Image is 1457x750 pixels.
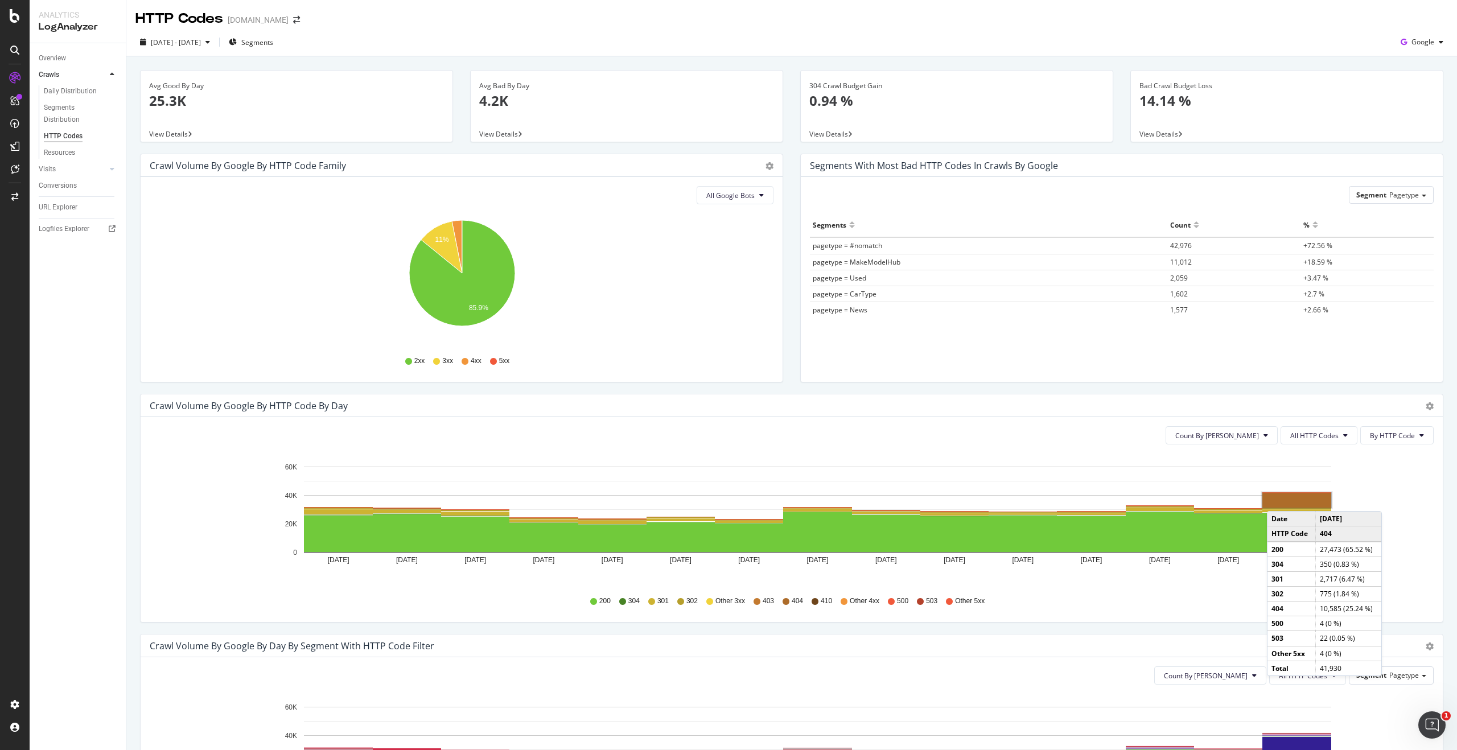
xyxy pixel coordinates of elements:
a: Conversions [39,180,118,192]
span: +18.59 % [1303,257,1332,267]
span: 404 [792,596,803,606]
span: Other 5xx [955,596,985,606]
text: [DATE] [328,556,349,564]
a: Overview [39,52,118,64]
text: [DATE] [738,556,760,564]
td: 302 [1267,586,1315,601]
svg: A chart. [150,454,1434,586]
a: Daily Distribution [44,85,118,97]
a: Segments Distribution [44,102,118,126]
span: All HTTP Codes [1290,431,1339,440]
span: 410 [821,596,832,606]
td: 10,585 (25.24 %) [1315,601,1381,616]
span: 1,577 [1170,305,1188,315]
a: Crawls [39,69,106,81]
td: 2,717 (6.47 %) [1315,571,1381,586]
text: 60K [285,703,297,711]
span: 3xx [442,356,453,366]
div: HTTP Codes [135,9,223,28]
span: View Details [809,129,848,139]
span: Segment [1356,190,1386,200]
text: 0 [293,549,297,557]
span: +3.47 % [1303,273,1328,283]
a: Visits [39,163,106,175]
div: Segments [813,216,846,234]
td: 4 (0 %) [1315,646,1381,661]
span: +72.56 % [1303,241,1332,250]
td: 304 [1267,557,1315,571]
span: +2.7 % [1303,289,1324,299]
span: View Details [1139,129,1178,139]
div: gear [1426,642,1434,650]
td: 27,473 (65.52 %) [1315,542,1381,557]
div: Avg Bad By Day [479,81,774,91]
text: [DATE] [1012,556,1034,564]
iframe: Intercom live chat [1418,711,1446,739]
td: 775 (1.84 %) [1315,586,1381,601]
a: Logfiles Explorer [39,223,118,235]
div: LogAnalyzer [39,20,117,34]
span: Google [1411,37,1434,47]
td: 200 [1267,542,1315,557]
div: Visits [39,163,56,175]
a: HTTP Codes [44,130,118,142]
span: 200 [599,596,611,606]
span: View Details [149,129,188,139]
span: 2,059 [1170,273,1188,283]
div: gear [765,162,773,170]
span: Pagetype [1389,670,1419,680]
text: [DATE] [670,556,692,564]
div: Overview [39,52,66,64]
td: 503 [1267,631,1315,646]
span: pagetype = CarType [813,289,876,299]
td: 350 (0.83 %) [1315,557,1381,571]
span: 304 [628,596,640,606]
text: 40K [285,492,297,500]
text: [DATE] [464,556,486,564]
p: 25.3K [149,91,444,110]
span: 2xx [414,356,425,366]
span: All Google Bots [706,191,755,200]
span: View Details [479,129,518,139]
span: 5xx [499,356,510,366]
p: 14.14 % [1139,91,1434,110]
span: Pagetype [1389,190,1419,200]
td: 500 [1267,616,1315,631]
button: Count By [PERSON_NAME] [1166,426,1278,444]
div: Daily Distribution [44,85,97,97]
button: [DATE] - [DATE] [135,33,215,51]
text: [DATE] [1149,556,1171,564]
div: Resources [44,147,75,159]
text: [DATE] [533,556,555,564]
div: 304 Crawl Budget Gain [809,81,1104,91]
span: Segments [241,38,273,47]
div: Bad Crawl Budget Loss [1139,81,1434,91]
div: URL Explorer [39,201,77,213]
text: [DATE] [807,556,829,564]
button: Google [1396,33,1448,51]
span: pagetype = News [813,305,867,315]
span: [DATE] - [DATE] [151,38,201,47]
text: [DATE] [875,556,897,564]
button: By HTTP Code [1360,426,1434,444]
td: 301 [1267,571,1315,586]
td: 22 (0.05 %) [1315,631,1381,646]
span: Count By Day [1175,431,1259,440]
td: Other 5xx [1267,646,1315,661]
div: HTTP Codes [44,130,83,142]
div: A chart. [150,213,773,345]
button: All Google Bots [697,186,773,204]
td: [DATE] [1315,512,1381,526]
text: [DATE] [1081,556,1102,564]
span: +2.66 % [1303,305,1328,315]
text: 40K [285,732,297,740]
span: 1,602 [1170,289,1188,299]
div: Segments Distribution [44,102,107,126]
text: 20K [285,520,297,528]
td: 404 [1315,526,1381,542]
span: 42,976 [1170,241,1192,250]
td: Date [1267,512,1315,526]
text: 85.9% [469,304,488,312]
td: 404 [1267,601,1315,616]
